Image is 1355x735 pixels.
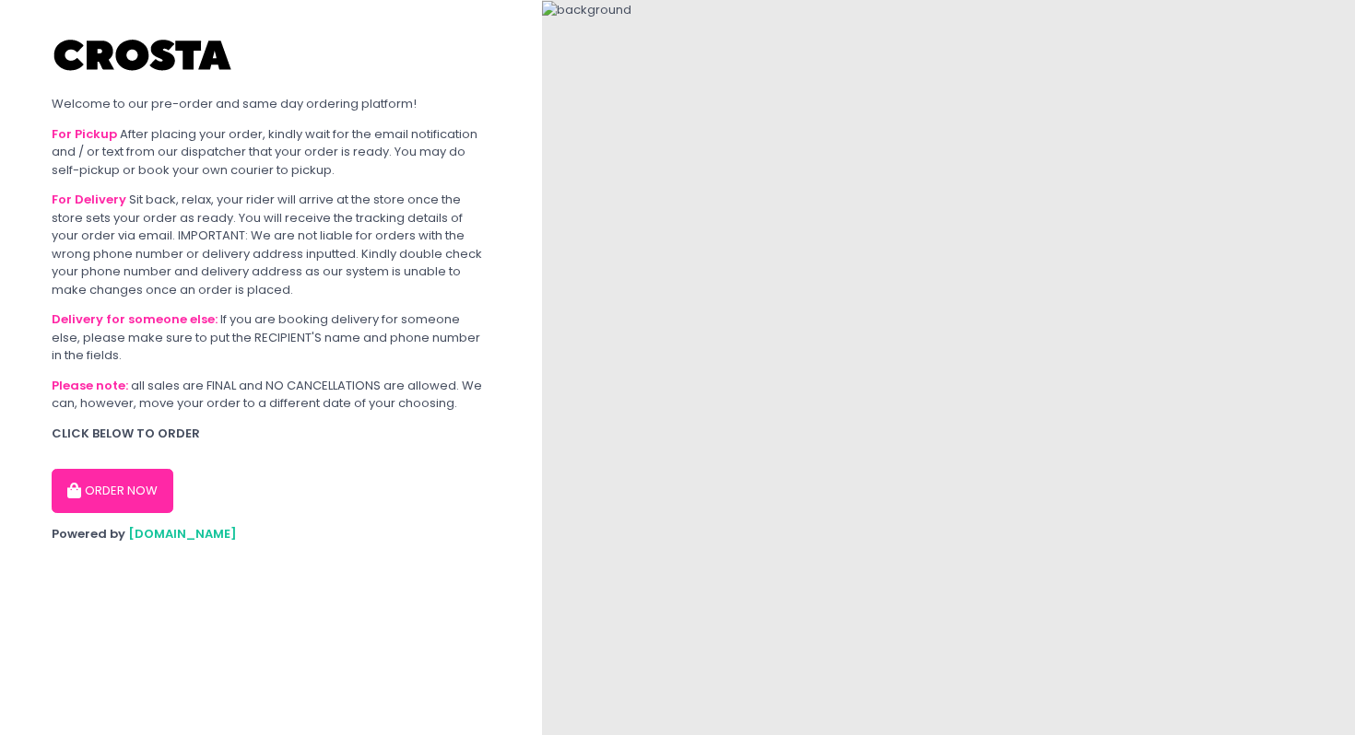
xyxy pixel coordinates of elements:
div: Sit back, relax, your rider will arrive at the store once the store sets your order as ready. You... [52,191,490,298]
div: CLICK BELOW TO ORDER [52,425,490,443]
a: [DOMAIN_NAME] [128,525,237,542]
b: For Pickup [52,125,117,143]
b: Please note: [52,377,128,394]
b: Delivery for someone else: [52,310,218,328]
img: background [542,1,631,19]
img: Crosta Pizzeria [52,28,236,83]
b: For Delivery [52,191,126,208]
div: Powered by [52,525,490,543]
button: ORDER NOW [52,469,173,513]
div: After placing your order, kindly wait for the email notification and / or text from our dispatche... [52,125,490,180]
div: Welcome to our pre-order and same day ordering platform! [52,95,490,113]
div: If you are booking delivery for someone else, please make sure to put the RECIPIENT'S name and ph... [52,310,490,365]
div: all sales are FINAL and NO CANCELLATIONS are allowed. We can, however, move your order to a diffe... [52,377,490,413]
